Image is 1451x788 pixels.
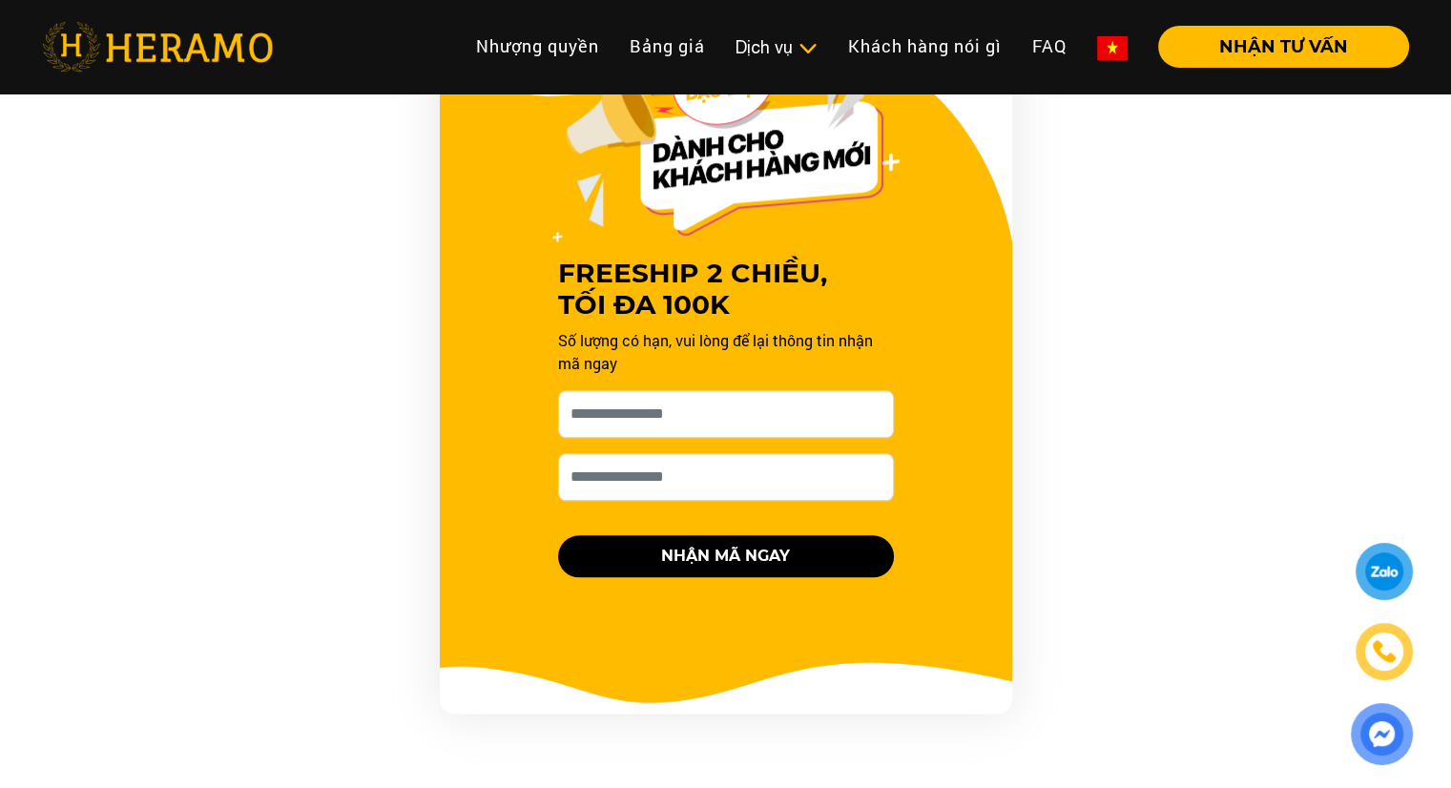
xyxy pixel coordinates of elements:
img: subToggleIcon [798,39,818,58]
a: Nhượng quyền [461,26,614,67]
img: vn-flag.png [1097,36,1128,60]
h3: FREESHIP 2 CHIỀU, TỐI ĐA 100K [558,258,894,321]
button: NHẬN MÃ NGAY [558,535,894,577]
a: Bảng giá [614,26,720,67]
button: NHẬN TƯ VẤN [1158,26,1409,68]
a: Khách hàng nói gì [833,26,1017,67]
a: phone-icon [1358,626,1410,677]
img: heramo-logo.png [42,22,273,72]
img: Offer Header [552,34,900,242]
a: FAQ [1017,26,1082,67]
div: Dịch vụ [736,34,818,60]
img: phone-icon [1373,640,1396,663]
a: NHẬN TƯ VẤN [1143,38,1409,55]
p: Số lượng có hạn, vui lòng để lại thông tin nhận mã ngay [558,329,894,375]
